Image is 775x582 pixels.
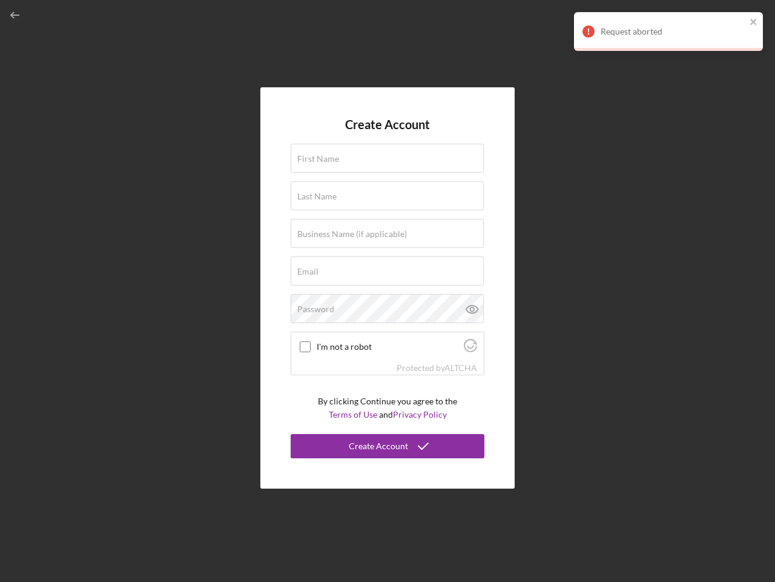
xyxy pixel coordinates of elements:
label: Business Name (if applicable) [297,229,407,239]
label: Password [297,304,334,314]
label: First Name [297,154,339,164]
h4: Create Account [345,118,430,132]
label: Last Name [297,192,337,201]
div: Request aborted [601,27,746,36]
div: Create Account [349,434,408,458]
a: Terms of Use [329,409,377,420]
a: Visit Altcha.org [464,344,477,354]
a: Visit Altcha.org [444,363,477,373]
button: Create Account [291,434,484,458]
div: Protected by [397,363,477,373]
p: By clicking Continue you agree to the and [318,395,457,422]
a: Privacy Policy [393,409,447,420]
label: Email [297,267,318,276]
button: close [750,17,758,28]
label: I'm not a robot [317,342,460,352]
